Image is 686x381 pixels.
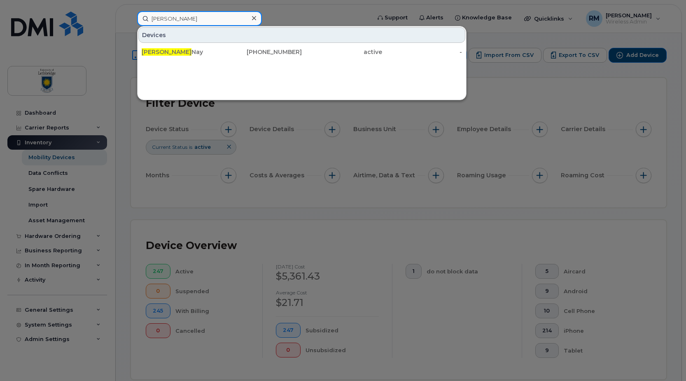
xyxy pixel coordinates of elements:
div: Devices [138,27,465,43]
a: [PERSON_NAME]Nay[PHONE_NUMBER]active- [138,45,465,59]
div: Nay [142,48,222,56]
div: - [382,48,462,56]
div: [PHONE_NUMBER] [222,48,302,56]
span: [PERSON_NAME] [142,48,191,56]
div: active [302,48,382,56]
